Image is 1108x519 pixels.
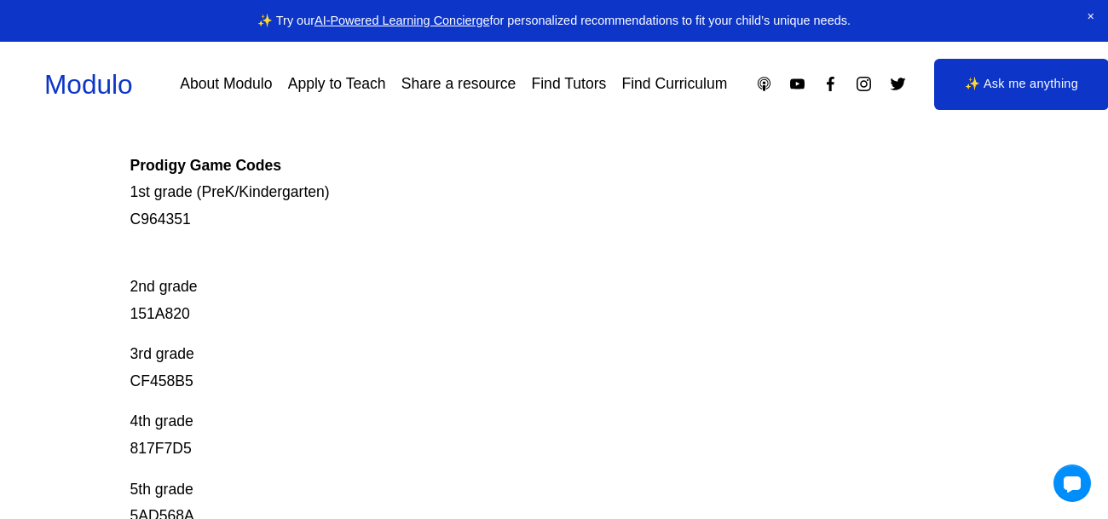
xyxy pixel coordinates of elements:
a: Apple Podcasts [755,75,773,93]
a: Facebook [822,75,840,93]
p: 4th grade 817F7D5 [130,408,892,462]
a: Instagram [855,75,873,93]
a: Modulo [44,69,133,100]
a: Find Tutors [532,69,607,99]
a: Share a resource [401,69,516,99]
a: YouTube [788,75,806,93]
a: Twitter [889,75,907,93]
p: 2nd grade 151A820 [130,246,892,327]
a: AI-Powered Learning Concierge [315,14,489,27]
a: About Modulo [180,69,272,99]
strong: Prodigy Game Codes [130,157,281,174]
a: Find Curriculum [621,69,727,99]
a: Apply to Teach [288,69,386,99]
p: 3rd grade CF458B5 [130,341,892,395]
